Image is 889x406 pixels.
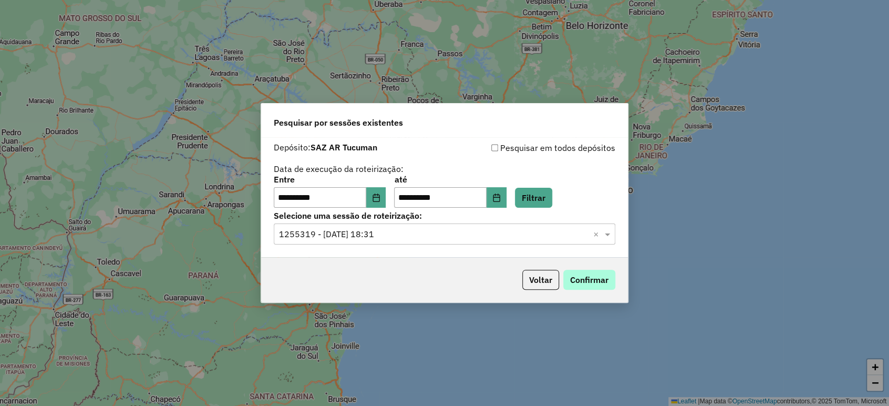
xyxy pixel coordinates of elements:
[593,228,602,240] span: Clear all
[394,173,506,186] label: até
[274,173,386,186] label: Entre
[274,163,404,175] label: Data de execução da roteirização:
[274,116,403,129] span: Pesquisar por sessões existentes
[311,142,377,153] strong: SAZ AR Tucuman
[515,188,552,208] button: Filtrar
[487,187,506,208] button: Choose Date
[522,270,559,290] button: Voltar
[274,209,615,222] label: Selecione uma sessão de roteirização:
[444,141,615,154] div: Pesquisar em todos depósitos
[274,141,377,154] label: Depósito:
[563,270,615,290] button: Confirmar
[366,187,386,208] button: Choose Date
